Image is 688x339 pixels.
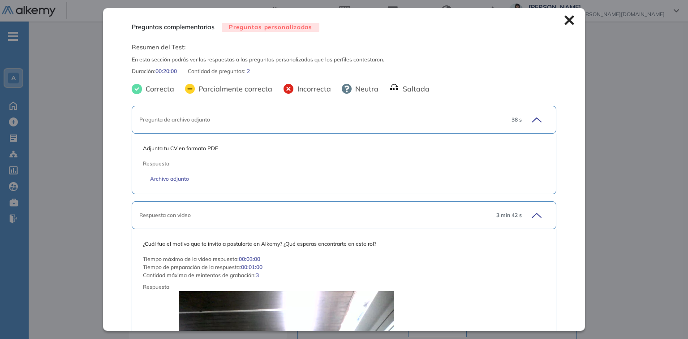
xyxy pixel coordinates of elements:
a: Archivo adjunto [150,175,537,183]
span: Cantidad máxima de reintentos de grabación : [143,271,256,279]
span: Adjunta tu CV en formato PDF [143,144,545,152]
span: 3 min 42 s [496,211,522,219]
span: 2 [247,67,250,75]
span: Correcta [142,83,174,94]
span: Respuesta [143,160,504,168]
span: Preguntas personalizadas [222,23,319,32]
span: 3 [256,271,259,279]
span: En esta sección podrás ver las respuestas a las preguntas personalizadas que los perfiles contest... [132,56,556,64]
span: Respuesta [143,283,504,291]
span: 38 s [512,116,522,124]
span: Tiempo de preparación de la respuesta : [143,263,241,271]
span: Incorrecta [294,83,331,94]
div: Respuesta con video [139,211,489,219]
span: Duración : [132,67,155,75]
div: Pregunta de archivo adjunto [139,116,504,124]
span: 00:03:00 [239,255,260,263]
span: Neutra [352,83,378,94]
span: Tiempo máximo de la video respuesta : [143,255,239,263]
span: ¿Cuál fue el motivo que te invito a postularte en Alkemy? ¿Qué esperas encontrarte en este rol? [143,240,545,248]
span: Preguntas complementarias [132,22,215,32]
span: Parcialmente correcta [195,83,272,94]
span: 00:01:00 [241,263,262,271]
span: Saltada [399,83,430,94]
span: Resumen del Test: [132,43,556,52]
span: Cantidad de preguntas: [188,67,247,75]
span: 00:20:00 [155,67,177,75]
